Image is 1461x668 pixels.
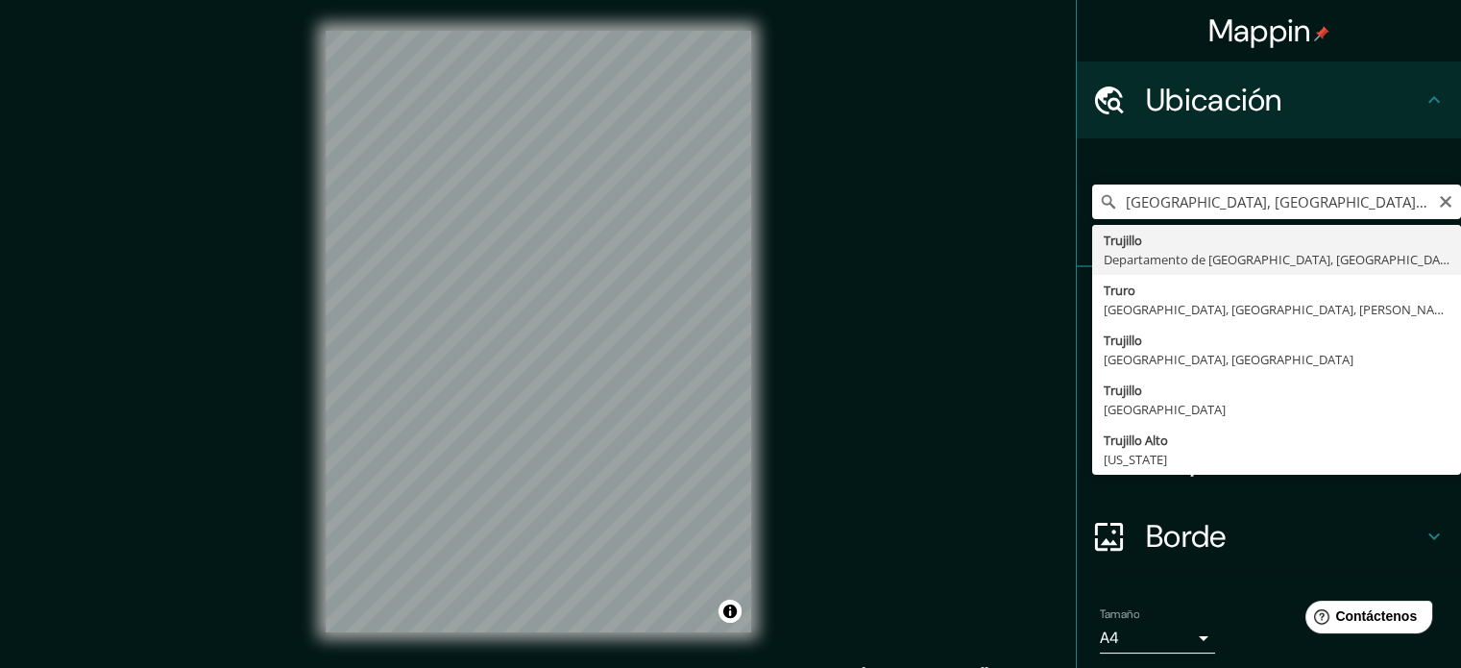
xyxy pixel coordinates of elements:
[1104,351,1353,368] font: [GEOGRAPHIC_DATA], [GEOGRAPHIC_DATA]
[1092,185,1461,219] input: Elige tu ciudad o zona
[1077,498,1461,575] div: Borde
[1146,516,1227,557] font: Borde
[1104,232,1142,249] font: Trujillo
[1100,628,1119,648] font: A4
[326,31,751,632] canvas: Mapa
[1314,26,1329,41] img: pin-icon.png
[1100,623,1215,654] div: A4
[1077,344,1461,421] div: Estilo
[1208,11,1311,51] font: Mappin
[1077,267,1461,344] div: Patas
[1104,282,1135,299] font: Truro
[1100,606,1139,622] font: Tamaño
[1104,432,1168,449] font: Trujillo Alto
[1104,251,1458,268] font: Departamento de [GEOGRAPHIC_DATA], [GEOGRAPHIC_DATA]
[1104,451,1167,468] font: [US_STATE]
[1077,421,1461,498] div: Disposición
[1077,62,1461,138] div: Ubicación
[1104,332,1142,349] font: Trujillo
[1438,191,1453,210] button: Claro
[1104,382,1142,399] font: Trujillo
[1146,80,1282,120] font: Ubicación
[718,600,742,623] button: Activar o desactivar atribución
[1104,401,1226,418] font: [GEOGRAPHIC_DATA]
[1290,593,1440,647] iframe: Lanzador de widgets de ayuda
